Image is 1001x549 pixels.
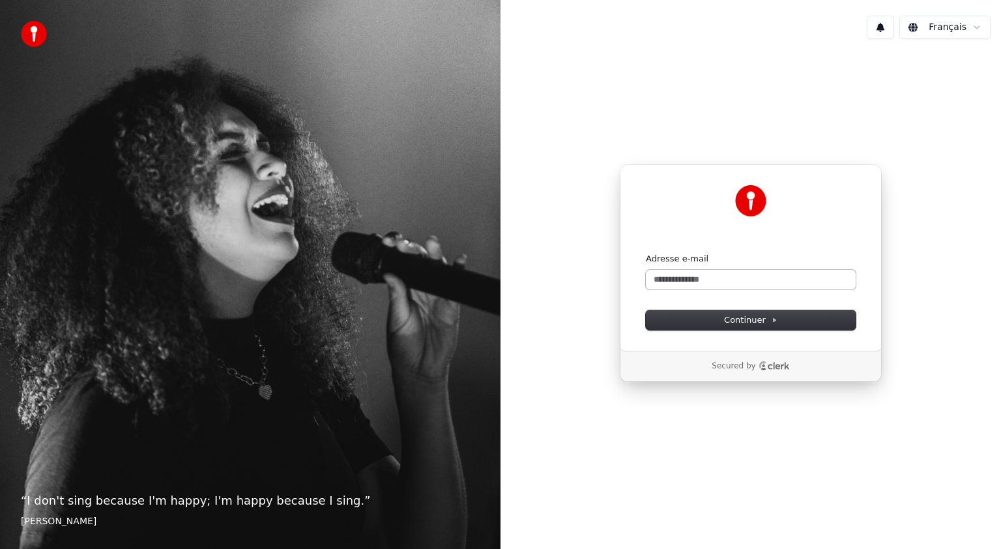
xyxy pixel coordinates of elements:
footer: [PERSON_NAME] [21,515,480,528]
label: Adresse e-mail [646,253,708,265]
span: Continuer [724,314,777,326]
img: youka [21,21,47,47]
button: Continuer [646,310,856,330]
a: Clerk logo [759,361,790,370]
img: Youka [735,185,766,216]
p: “ I don't sing because I'm happy; I'm happy because I sing. ” [21,492,480,510]
p: Secured by [712,361,755,372]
